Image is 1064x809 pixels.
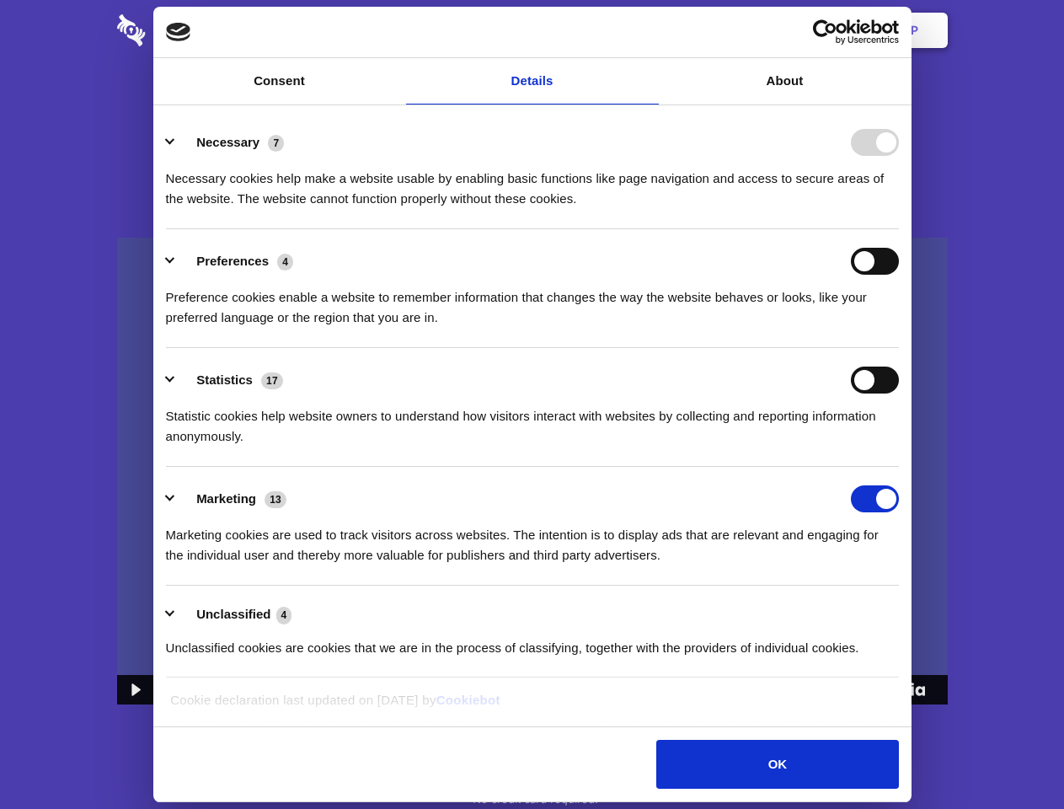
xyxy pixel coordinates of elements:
a: Cookiebot [436,693,500,707]
div: Preference cookies enable a website to remember information that changes the way the website beha... [166,275,899,328]
label: Preferences [196,254,269,268]
span: 7 [268,135,284,152]
div: Unclassified cookies are cookies that we are in the process of classifying, together with the pro... [166,625,899,658]
iframe: Drift Widget Chat Controller [980,725,1044,789]
div: Necessary cookies help make a website usable by enabling basic functions like page navigation and... [166,156,899,209]
a: Details [406,58,659,104]
a: Login [764,4,837,56]
span: 4 [276,607,292,624]
button: Necessary (7) [166,129,295,156]
div: Marketing cookies are used to track visitors across websites. The intention is to display ads tha... [166,512,899,565]
img: Sharesecret [117,238,948,705]
a: Contact [683,4,761,56]
span: 4 [277,254,293,271]
span: 17 [261,372,283,389]
label: Necessary [196,135,259,149]
button: Statistics (17) [166,367,294,394]
button: Unclassified (4) [166,604,302,625]
a: Usercentrics Cookiebot - opens in a new window [751,19,899,45]
img: logo-wordmark-white-trans-d4663122ce5f474addd5e946df7df03e33cb6a1c49d2221995e7729f52c070b2.svg [117,14,261,46]
button: Play Video [117,675,152,705]
div: Cookie declaration last updated on [DATE] by [158,690,906,723]
label: Marketing [196,491,256,506]
label: Statistics [196,372,253,387]
button: Marketing (13) [166,485,297,512]
button: OK [656,740,898,789]
h4: Auto-redaction of sensitive data, encrypted data sharing and self-destructing private chats. Shar... [117,153,948,209]
a: Consent [153,58,406,104]
button: Preferences (4) [166,248,304,275]
h1: Eliminate Slack Data Loss. [117,76,948,137]
div: Statistic cookies help website owners to understand how visitors interact with websites by collec... [166,394,899,447]
a: Pricing [495,4,568,56]
img: logo [166,23,191,41]
span: 13 [265,491,286,508]
a: About [659,58,912,104]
